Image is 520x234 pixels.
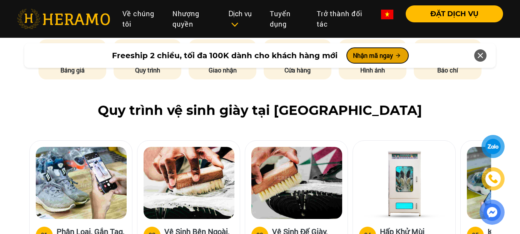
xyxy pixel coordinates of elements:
[347,48,408,63] button: Nhận mã ngay
[116,5,166,32] a: Về chúng tôi
[311,5,375,32] a: Trở thành đối tác
[231,21,239,29] img: subToggleIcon
[144,147,234,219] img: Heramo quy trinh ve sinh giay ben ngoai ben trong
[166,5,222,32] a: Nhượng quyền
[17,103,503,118] h2: Quy trình vệ sinh giày tại [GEOGRAPHIC_DATA]
[483,168,503,189] a: phone-icon
[36,147,127,219] img: Heramo quy trinh ve sinh giay phan loai gan tag kiem tra
[251,147,342,219] img: Heramo quy trinh ve sinh de giay day giay
[489,175,497,183] img: phone-icon
[229,8,257,29] div: Dịch vụ
[17,9,110,29] img: heramo-logo.png
[359,147,450,219] img: Heramo quy trinh ve sinh hap khu mui giay bang may hap uv
[406,5,503,22] button: ĐẶT DỊCH VỤ
[381,10,393,19] img: vn-flag.png
[112,50,338,61] span: Freeship 2 chiều, tối đa 100K dành cho khách hàng mới
[400,10,503,17] a: ĐẶT DỊCH VỤ
[264,5,311,32] a: Tuyển dụng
